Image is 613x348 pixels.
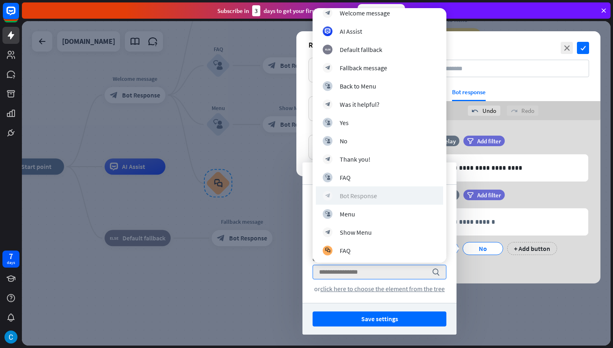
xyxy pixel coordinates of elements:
div: Thank you! [340,155,371,163]
i: block_bot_response [325,65,330,70]
i: filter [467,138,474,144]
div: + Add button [507,242,557,255]
i: block_user_input [325,211,330,216]
div: Undo [468,106,500,116]
div: FAQ [340,173,351,182]
i: search [432,268,440,276]
i: undo [472,108,478,114]
div: Fallback message [340,64,387,72]
i: close [561,42,573,54]
div: FAQ [340,246,351,255]
div: Go to [313,255,446,263]
i: block_faq [325,248,330,253]
div: 3 [252,5,260,16]
i: block_user_input [325,175,330,180]
div: Yes [340,119,349,127]
i: block_user_input [325,120,330,125]
span: Add filter [477,137,501,145]
a: 7 days [2,251,19,268]
div: Default fallback [340,45,382,54]
i: block_bot_response [325,156,330,162]
i: block_user_input [325,83,330,89]
div: or [313,285,446,293]
div: Was it helpful? [340,100,379,108]
div: Redo [507,106,538,116]
button: Open LiveChat chat widget [6,3,31,28]
div: Menu [340,210,355,218]
div: Welcome message [340,9,390,17]
i: block_bot_response [325,193,330,198]
div: Subscribe in days to get your first month for $1 [217,5,351,16]
i: block_fallback [325,47,330,52]
i: filter [467,192,474,198]
i: check [577,42,589,54]
div: Bot Response [340,192,377,200]
i: block_user_input [325,138,330,143]
i: block_bot_response [325,102,330,107]
span: Add filter [477,191,501,199]
i: redo [511,108,517,114]
i: block_bot_response [325,10,330,15]
div: Subscribe now [358,4,405,17]
div: No [469,242,496,255]
div: days [7,260,15,266]
span: click here to choose the element from the tree [320,285,445,293]
button: Save settings [313,311,446,326]
div: 7 [9,253,13,260]
i: block_bot_response [325,229,330,235]
div: Bot response [452,88,486,101]
div: Show Menu [340,228,372,236]
div: Back to Menu [340,82,376,90]
div: AI Assist [340,27,362,35]
div: No [340,137,347,145]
